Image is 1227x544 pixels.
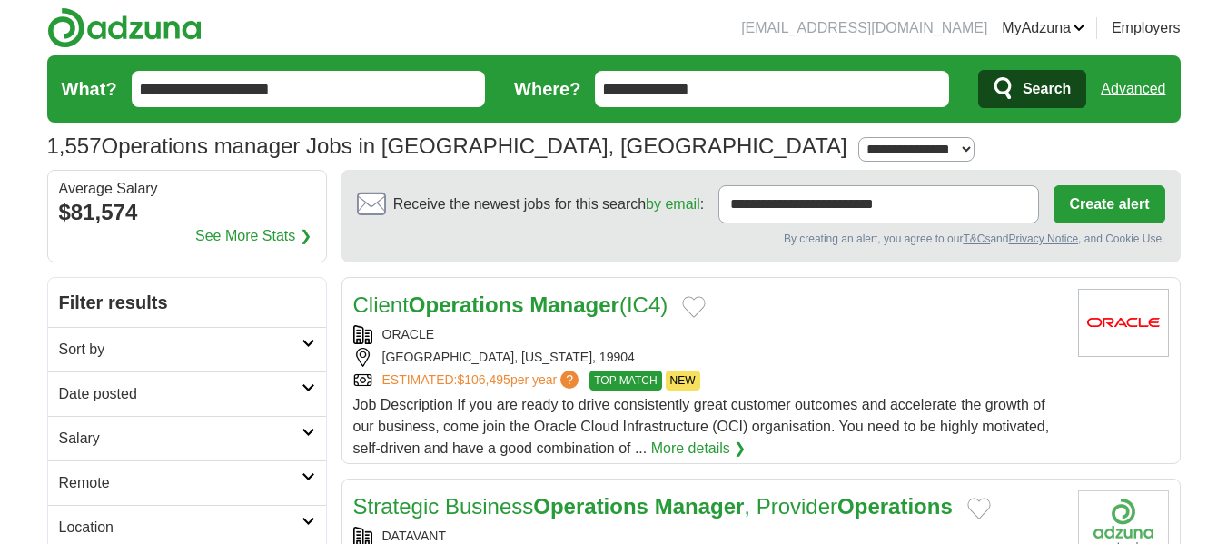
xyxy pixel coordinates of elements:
[967,498,991,519] button: Add to favorite jobs
[651,438,747,460] a: More details ❯
[195,225,312,247] a: See More Stats ❯
[589,371,661,391] span: TOP MATCH
[666,371,700,391] span: NEW
[1101,71,1165,107] a: Advanced
[59,182,315,196] div: Average Salary
[59,472,302,494] h2: Remote
[353,348,1064,367] div: [GEOGRAPHIC_DATA], [US_STATE], 19904
[1054,185,1164,223] button: Create alert
[48,371,326,416] a: Date posted
[59,428,302,450] h2: Salary
[393,193,704,215] span: Receive the newest jobs for this search :
[1112,17,1181,39] a: Employers
[59,383,302,405] h2: Date posted
[48,278,326,327] h2: Filter results
[409,292,524,317] strong: Operations
[963,232,990,245] a: T&Cs
[1002,17,1085,39] a: MyAdzuna
[48,460,326,505] a: Remote
[457,372,510,387] span: $106,495
[741,17,987,39] li: [EMAIL_ADDRESS][DOMAIN_NAME]
[47,134,847,158] h1: Operations manager Jobs in [GEOGRAPHIC_DATA], [GEOGRAPHIC_DATA]
[978,70,1086,108] button: Search
[353,494,953,519] a: Strategic BusinessOperations Manager, ProviderOperations
[62,75,117,103] label: What?
[357,231,1165,247] div: By creating an alert, you agree to our and , and Cookie Use.
[47,7,202,48] img: Adzuna logo
[560,371,579,389] span: ?
[682,296,706,318] button: Add to favorite jobs
[646,196,700,212] a: by email
[1023,71,1071,107] span: Search
[837,494,953,519] strong: Operations
[514,75,580,103] label: Where?
[533,494,648,519] strong: Operations
[59,517,302,539] h2: Location
[1078,289,1169,357] img: Oracle logo
[59,339,302,361] h2: Sort by
[47,130,102,163] span: 1,557
[382,327,435,341] a: ORACLE
[59,196,315,229] div: $81,574
[655,494,745,519] strong: Manager
[48,327,326,371] a: Sort by
[353,292,668,317] a: ClientOperations Manager(IC4)
[529,292,619,317] strong: Manager
[353,397,1050,456] span: Job Description If you are ready to drive consistently great customer outcomes and accelerate the...
[382,371,583,391] a: ESTIMATED:$106,495per year?
[1008,232,1078,245] a: Privacy Notice
[48,416,326,460] a: Salary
